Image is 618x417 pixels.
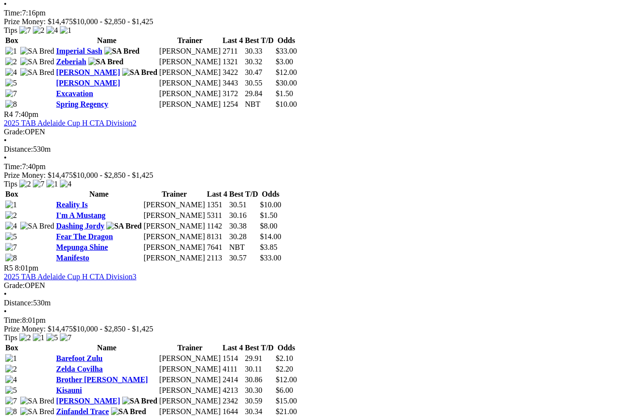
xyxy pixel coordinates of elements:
div: Prize Money: $14,475 [4,17,614,26]
th: Best T/D [229,189,259,199]
td: 30.33 [244,46,274,56]
img: 4 [5,375,17,384]
th: Last 4 [222,343,243,353]
td: 1142 [207,221,228,231]
img: 8 [5,100,17,109]
td: 2711 [222,46,243,56]
a: [PERSON_NAME] [56,79,120,87]
a: Dashing Jordy [56,222,104,230]
td: 3443 [222,78,243,88]
img: SA Bred [20,397,55,405]
td: 30.11 [244,364,274,374]
td: [PERSON_NAME] [159,68,221,77]
td: NBT [229,243,259,252]
span: $1.50 [260,211,278,219]
span: Distance: [4,145,33,153]
img: 1 [5,47,17,56]
a: Brother [PERSON_NAME] [56,375,148,384]
a: Fear The Dragon [56,232,113,241]
div: Prize Money: $14,475 [4,325,614,333]
span: $2.20 [276,365,293,373]
td: 3422 [222,68,243,77]
td: 30.16 [229,211,259,220]
a: Imperial Sash [56,47,102,55]
div: 530m [4,145,614,154]
td: 30.34 [244,407,274,417]
img: SA Bred [104,47,140,56]
span: $10,000 - $2,850 - $1,425 [73,17,154,26]
img: SA Bred [111,407,146,416]
span: $14.00 [260,232,281,241]
td: [PERSON_NAME] [159,396,221,406]
td: [PERSON_NAME] [159,375,221,385]
span: $2.10 [276,354,293,362]
img: 1 [5,354,17,363]
img: 1 [60,26,71,35]
td: 30.38 [229,221,259,231]
td: 29.91 [244,354,274,363]
a: Manifesto [56,254,89,262]
th: Trainer [143,189,205,199]
img: 7 [5,243,17,252]
img: 4 [46,26,58,35]
a: Mepunga Shine [56,243,108,251]
a: Excavation [56,89,93,98]
img: 4 [5,68,17,77]
th: Name [56,343,158,353]
span: $1.50 [276,89,293,98]
img: 7 [19,26,31,35]
a: Reality Is [56,201,87,209]
td: 1254 [222,100,243,109]
div: 7:16pm [4,9,614,17]
span: $3.85 [260,243,278,251]
span: R4 [4,110,13,118]
td: [PERSON_NAME] [143,243,205,252]
img: 2 [5,58,17,66]
span: Time: [4,316,22,324]
span: $12.00 [276,375,297,384]
td: [PERSON_NAME] [159,386,221,395]
span: $10,000 - $2,850 - $1,425 [73,325,154,333]
img: SA Bred [106,222,141,230]
td: 1321 [222,57,243,67]
th: Last 4 [207,189,228,199]
td: [PERSON_NAME] [159,78,221,88]
a: [PERSON_NAME] [56,397,120,405]
img: 2 [19,180,31,188]
span: Grade: [4,128,25,136]
td: 30.47 [244,68,274,77]
a: Spring Regency [56,100,108,108]
th: Trainer [159,36,221,45]
td: 4213 [222,386,243,395]
img: 7 [60,333,71,342]
td: 30.55 [244,78,274,88]
td: 2113 [207,253,228,263]
td: 1644 [222,407,243,417]
th: Odds [275,36,297,45]
th: Odds [275,343,297,353]
a: Zinfandel Trace [56,407,109,416]
td: [PERSON_NAME] [159,364,221,374]
span: Tips [4,26,17,34]
span: $8.00 [260,222,278,230]
div: 530m [4,299,614,307]
span: Time: [4,9,22,17]
span: Tips [4,180,17,188]
a: Zelda Covilha [56,365,102,373]
img: SA Bred [122,397,157,405]
td: [PERSON_NAME] [159,57,221,67]
span: • [4,154,7,162]
span: $10.00 [260,201,281,209]
img: SA Bred [88,58,124,66]
a: [PERSON_NAME] [56,68,120,76]
span: Tips [4,333,17,342]
td: [PERSON_NAME] [159,89,221,99]
td: 30.32 [244,57,274,67]
span: $10.00 [276,100,297,108]
td: 30.51 [229,200,259,210]
td: NBT [244,100,274,109]
img: 2 [5,365,17,374]
img: 2 [5,211,17,220]
td: 4111 [222,364,243,374]
td: 1351 [207,200,228,210]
